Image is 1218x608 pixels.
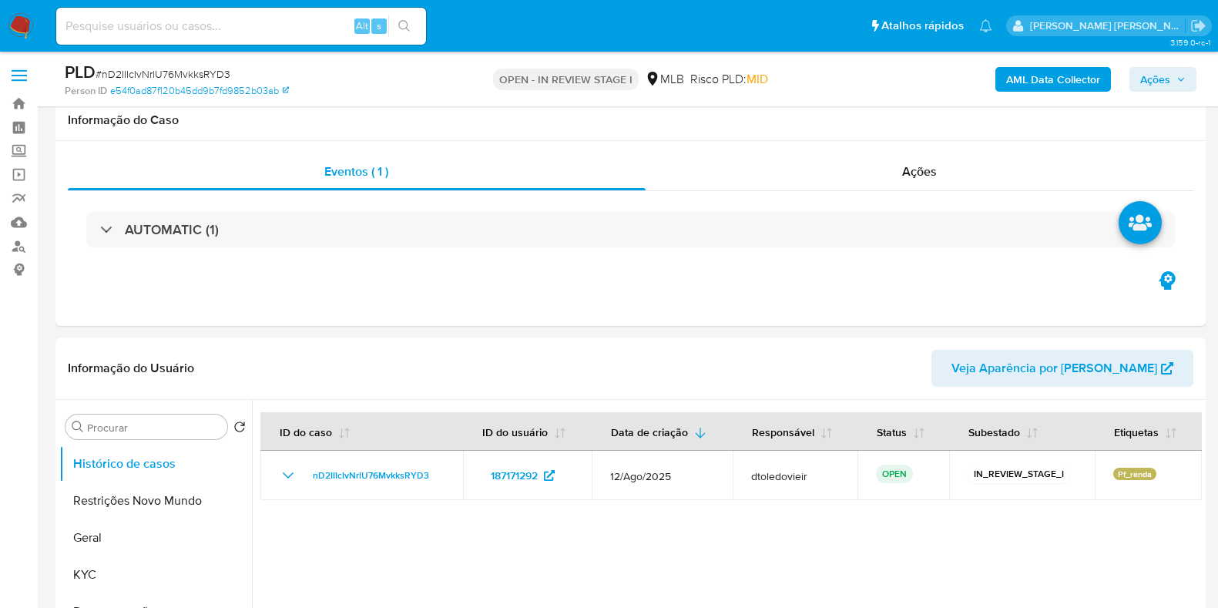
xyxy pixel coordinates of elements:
button: KYC [59,556,252,593]
p: danilo.toledo@mercadolivre.com [1030,18,1186,33]
button: search-icon [388,15,420,37]
input: Pesquise usuários ou casos... [56,16,426,36]
span: Ações [1140,67,1170,92]
a: e54f0ad87f120b45dd9b7fd9852b03ab [110,84,289,98]
a: Notificações [979,19,992,32]
button: Procurar [72,421,84,433]
b: PLD [65,59,96,84]
button: Restrições Novo Mundo [59,482,252,519]
span: s [377,18,381,33]
button: AML Data Collector [995,67,1111,92]
span: Ações [902,163,937,180]
button: Histórico de casos [59,445,252,482]
span: Veja Aparência por [PERSON_NAME] [951,350,1157,387]
input: Procurar [87,421,221,435]
span: # nD2IIIcIvNrlU76MvkksRYD3 [96,66,230,82]
h3: AUTOMATIC (1) [125,221,219,238]
b: AML Data Collector [1006,67,1100,92]
b: Person ID [65,84,107,98]
button: Ações [1129,67,1196,92]
p: OPEN - IN REVIEW STAGE I [493,69,639,90]
div: MLB [645,71,684,88]
h1: Informação do Caso [68,113,1193,128]
button: Geral [59,519,252,556]
div: AUTOMATIC (1) [86,212,1175,247]
span: Alt [356,18,368,33]
span: Atalhos rápidos [881,18,964,34]
span: MID [747,70,768,88]
span: Eventos ( 1 ) [324,163,388,180]
span: Risco PLD: [690,71,768,88]
button: Veja Aparência por [PERSON_NAME] [931,350,1193,387]
h1: Informação do Usuário [68,361,194,376]
a: Sair [1190,18,1206,34]
button: Retornar ao pedido padrão [233,421,246,438]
